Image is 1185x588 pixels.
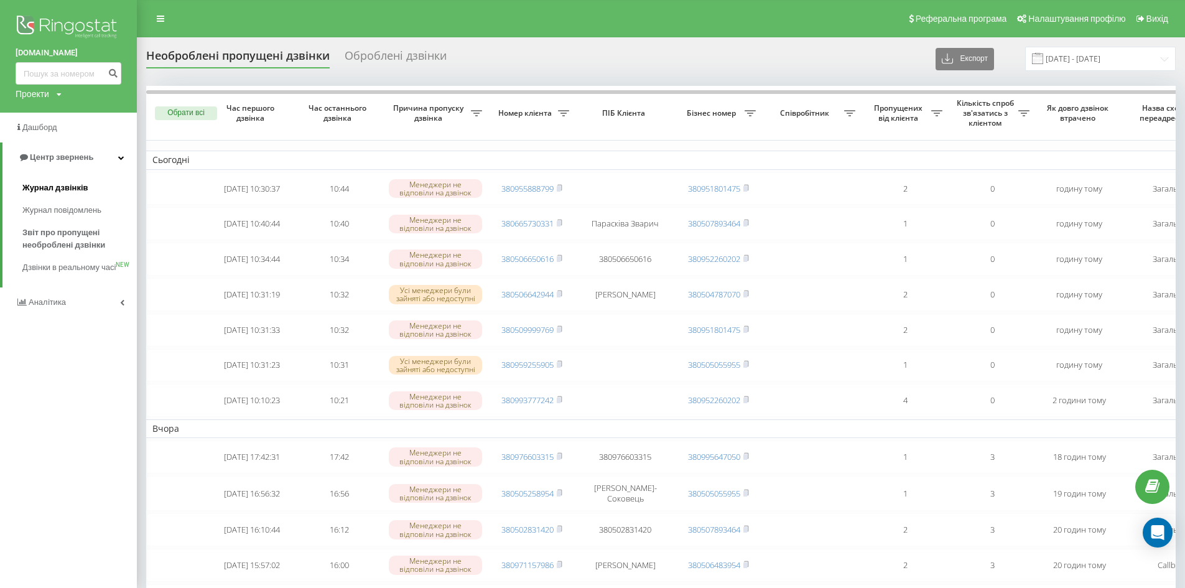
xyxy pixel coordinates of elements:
[862,513,949,546] td: 2
[681,108,745,118] span: Бізнес номер
[208,314,295,347] td: [DATE] 10:31:33
[949,278,1036,311] td: 0
[22,199,137,222] a: Журнал повідомлень
[501,183,554,194] a: 380955888799
[22,261,116,274] span: Дзвінки в реальному часі
[22,222,137,256] a: Звіт про пропущені необроблені дзвінки
[688,359,740,370] a: 380505055955
[949,476,1036,511] td: 3
[949,549,1036,582] td: 3
[501,289,554,300] a: 380506642944
[868,103,931,123] span: Пропущених від клієнта
[495,108,558,118] span: Номер клієнта
[688,289,740,300] a: 380504787070
[295,476,383,511] td: 16:56
[862,207,949,240] td: 1
[389,320,482,339] div: Менеджери не відповіли на дзвінок
[22,177,137,199] a: Журнал дзвінків
[1036,207,1123,240] td: годину тому
[688,183,740,194] a: 380951801475
[949,314,1036,347] td: 0
[688,559,740,571] a: 380506483954
[688,253,740,264] a: 380952260202
[295,549,383,582] td: 16:00
[862,314,949,347] td: 2
[295,349,383,382] td: 10:31
[575,441,675,474] td: 380976603315
[208,172,295,205] td: [DATE] 10:30:37
[936,48,994,70] button: Експорт
[29,297,66,307] span: Аналiтика
[16,62,121,85] input: Пошук за номером
[345,49,447,68] div: Оброблені дзвінки
[30,152,93,162] span: Центр звернень
[1036,243,1123,276] td: годину тому
[501,253,554,264] a: 380506650616
[501,559,554,571] a: 380971157986
[501,524,554,535] a: 380502831420
[949,441,1036,474] td: 3
[295,243,383,276] td: 10:34
[955,98,1018,128] span: Кількість спроб зв'язатись з клієнтом
[389,250,482,268] div: Менеджери не відповіли на дзвінок
[2,142,137,172] a: Центр звернень
[389,356,482,375] div: Усі менеджери були зайняті або недоступні
[1036,314,1123,347] td: годину тому
[1036,441,1123,474] td: 18 годин тому
[575,476,675,511] td: [PERSON_NAME]-Соковець
[389,285,482,304] div: Усі менеджери були зайняті або недоступні
[575,278,675,311] td: [PERSON_NAME]
[862,172,949,205] td: 2
[768,108,844,118] span: Співробітник
[688,488,740,499] a: 380505055955
[949,349,1036,382] td: 0
[949,243,1036,276] td: 0
[501,451,554,462] a: 380976603315
[208,476,295,511] td: [DATE] 16:56:32
[22,256,137,279] a: Дзвінки в реальному часіNEW
[208,278,295,311] td: [DATE] 10:31:19
[208,441,295,474] td: [DATE] 17:42:31
[501,359,554,370] a: 380959255905
[1036,513,1123,546] td: 20 годин тому
[862,384,949,417] td: 4
[295,314,383,347] td: 10:32
[575,243,675,276] td: 380506650616
[389,103,471,123] span: Причина пропуску дзвінка
[22,182,88,194] span: Журнал дзвінків
[862,476,949,511] td: 1
[1143,518,1173,548] div: Open Intercom Messenger
[949,207,1036,240] td: 0
[949,172,1036,205] td: 0
[146,49,330,68] div: Необроблені пропущені дзвінки
[295,384,383,417] td: 10:21
[862,278,949,311] td: 2
[688,524,740,535] a: 380507893464
[389,447,482,466] div: Менеджери не відповіли на дзвінок
[22,204,101,217] span: Журнал повідомлень
[1146,14,1168,24] span: Вихід
[575,207,675,240] td: Парасківа Зварич
[295,172,383,205] td: 10:44
[862,243,949,276] td: 1
[389,520,482,539] div: Менеджери не відповіли на дзвінок
[862,441,949,474] td: 1
[22,123,57,132] span: Дашборд
[586,108,664,118] span: ПІБ Клієнта
[208,549,295,582] td: [DATE] 15:57:02
[1036,384,1123,417] td: 2 години тому
[501,218,554,229] a: 380665730331
[1036,476,1123,511] td: 19 годин тому
[208,207,295,240] td: [DATE] 10:40:44
[16,12,121,44] img: Ringostat logo
[208,513,295,546] td: [DATE] 16:10:44
[1028,14,1125,24] span: Налаштування профілю
[389,391,482,410] div: Менеджери не відповіли на дзвінок
[1036,278,1123,311] td: годину тому
[501,394,554,406] a: 380993777242
[1036,349,1123,382] td: годину тому
[575,549,675,582] td: [PERSON_NAME]
[389,179,482,198] div: Менеджери не відповіли на дзвінок
[208,243,295,276] td: [DATE] 10:34:44
[575,513,675,546] td: 380502831420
